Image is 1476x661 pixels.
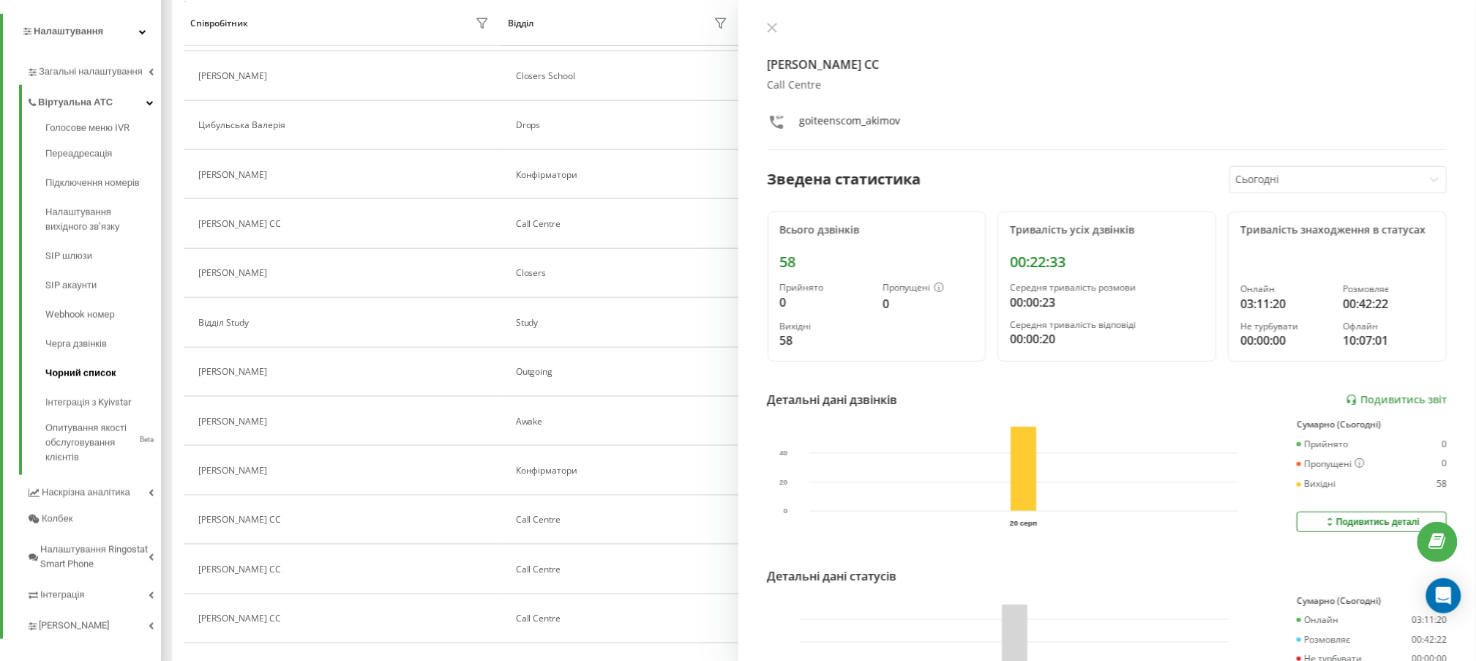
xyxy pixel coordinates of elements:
div: Конфірматори [516,170,731,180]
div: Відділ Study [198,318,252,328]
div: Call Centre [516,613,731,624]
div: Подивитись деталі [1324,516,1420,528]
div: Тривалість усіх дзвінків [1010,224,1204,236]
div: 10:07:01 [1344,332,1434,349]
div: Study [516,318,731,328]
div: Онлайн [1240,284,1331,294]
a: [PERSON_NAME] [26,608,161,639]
div: 00:42:22 [1344,295,1434,313]
div: Call Centre [516,515,731,525]
h4: [PERSON_NAME] CC [768,56,1447,73]
div: Цибульська Валерія [198,120,289,130]
div: Зведена статистика [768,168,921,190]
span: Інтеграція з Kyivstar [45,395,131,410]
span: SIP шлюзи [45,249,92,264]
div: [PERSON_NAME] CC [198,564,285,575]
span: [PERSON_NAME] [39,619,109,633]
span: Колбек [42,512,72,526]
div: Вихідні [1297,479,1335,489]
div: Пропущені [883,283,973,294]
span: Налаштування [34,26,103,37]
div: Детальні дані дзвінків [768,391,898,408]
div: Прийнято [1297,439,1348,449]
a: SIP шлюзи [45,242,161,271]
div: [PERSON_NAME] CC [198,515,285,525]
div: Розмовляє [1297,635,1350,645]
div: 0 [780,294,871,311]
div: Open Intercom Messenger [1426,578,1461,613]
div: Аwake [516,417,731,427]
div: 00:22:33 [1010,253,1204,271]
div: Drops [516,120,731,130]
div: 0 [1442,458,1447,470]
div: [PERSON_NAME] [198,417,271,427]
div: [PERSON_NAME] [198,71,271,81]
div: Outgoing [516,367,731,377]
div: [PERSON_NAME] [198,268,271,278]
span: Загальні налаштування [39,64,143,79]
a: Підключення номерів [45,168,161,198]
div: Середня тривалість розмови [1010,283,1204,293]
a: Налаштування Ringostat Smart Phone [26,532,161,578]
a: Інтеграція [26,578,161,608]
a: Налаштування [3,14,161,49]
a: Переадресація [45,139,161,168]
div: 0 [883,295,973,313]
div: Співробітник [190,18,248,29]
button: Подивитись деталі [1297,512,1447,532]
a: Опитування якості обслуговування клієнтівBeta [45,417,161,465]
text: 20 серп [1010,519,1037,527]
a: Webhook номер [45,300,161,329]
a: Черга дзвінків [45,329,161,359]
div: 00:00:20 [1010,330,1204,348]
div: Конфірматори [516,466,731,476]
span: Підключення номерів [45,176,140,190]
div: goiteenscom_akimov [800,113,901,135]
div: [PERSON_NAME] [198,367,271,377]
a: Голосове меню IVR [45,121,161,139]
div: Середня тривалість відповіді [1010,320,1204,330]
a: Інтеграція з Kyivstar [45,388,161,417]
div: Всього дзвінків [780,224,974,236]
div: 03:11:20 [1412,615,1447,625]
span: Переадресація [45,146,112,161]
text: 20 [779,478,788,486]
a: Колбек [26,506,161,532]
span: Черга дзвінків [45,337,107,351]
span: Чорний список [45,366,116,381]
div: [PERSON_NAME] CC [198,219,285,229]
div: Closers School [516,71,731,81]
a: Віртуальна АТС [26,85,161,116]
div: 00:00:23 [1010,294,1204,311]
span: Віртуальна АТС [38,95,113,110]
div: Офлайн [1344,321,1434,332]
div: 00:42:22 [1412,635,1447,645]
div: Call Centre [516,564,731,575]
div: Call Centre [768,79,1447,92]
span: Голосове меню IVR [45,121,130,135]
span: Інтеграція [40,588,84,602]
span: SIP акаунти [45,278,97,293]
div: Детальні дані статусів [768,567,897,585]
div: [PERSON_NAME] СС [198,613,285,624]
div: Тривалість знаходження в статусах [1240,224,1434,236]
div: Сумарно (Сьогодні) [1297,419,1447,430]
div: [PERSON_NAME] [198,170,271,180]
div: 58 [780,332,871,349]
div: Онлайн [1297,615,1338,625]
div: Сумарно (Сьогодні) [1297,596,1447,606]
span: Наскрізна аналітика [42,485,130,500]
div: Розмовляє [1344,284,1434,294]
text: 40 [779,449,788,457]
div: Call Centre [516,219,731,229]
div: 00:00:00 [1240,332,1331,349]
div: [PERSON_NAME] [198,466,271,476]
div: Не турбувати [1240,321,1331,332]
div: Вихідні [780,321,871,332]
a: Подивитись звіт [1346,394,1447,406]
a: Наскрізна аналітика [26,475,161,506]
a: Налаштування вихідного зв’язку [45,198,161,242]
div: 0 [1442,439,1447,449]
span: Webhook номер [45,307,115,322]
span: Налаштування Ringostat Smart Phone [40,542,149,572]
